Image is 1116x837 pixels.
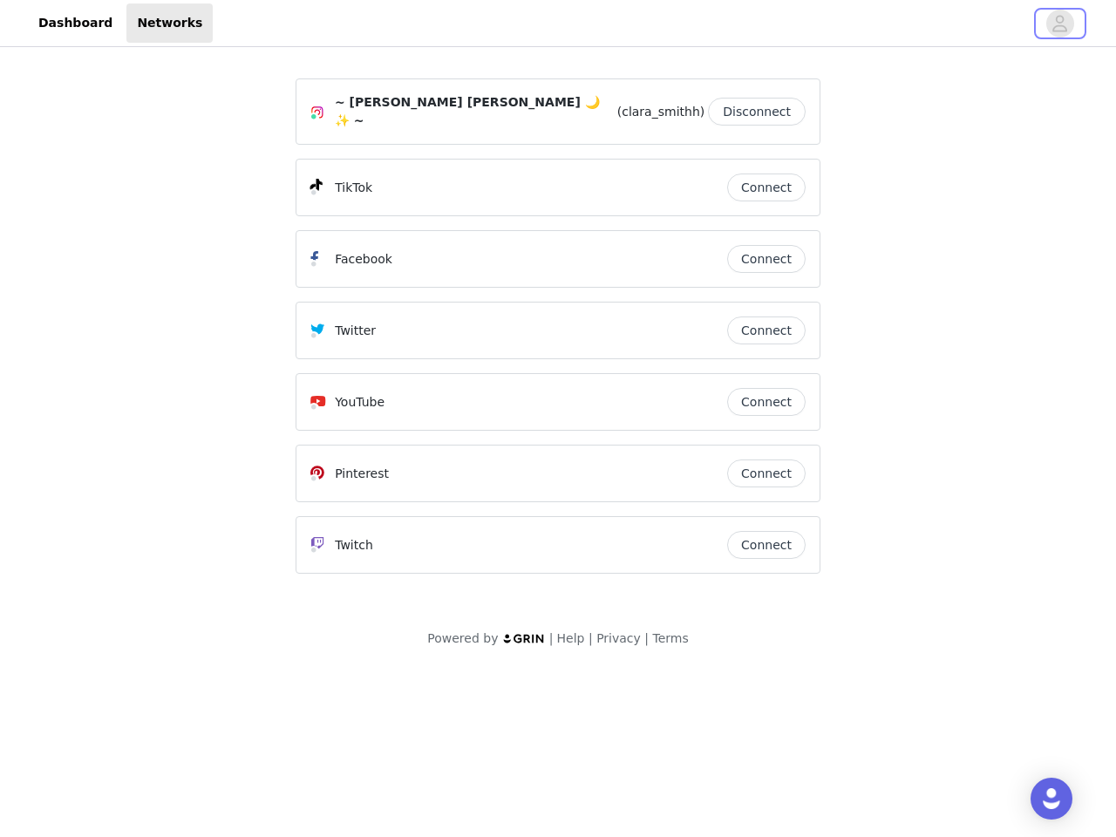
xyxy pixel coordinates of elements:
button: Connect [727,316,806,344]
div: avatar [1051,10,1068,37]
a: Help [557,631,585,645]
button: Connect [727,459,806,487]
p: Facebook [335,250,392,269]
button: Connect [727,245,806,273]
img: Instagram Icon [310,105,324,119]
a: Dashboard [28,3,123,43]
button: Connect [727,388,806,416]
div: Open Intercom Messenger [1031,778,1072,820]
span: | [589,631,593,645]
a: Networks [126,3,213,43]
a: Terms [652,631,688,645]
img: logo [502,633,546,644]
p: TikTok [335,179,372,197]
span: | [644,631,649,645]
p: YouTube [335,393,384,412]
button: Connect [727,174,806,201]
span: | [549,631,554,645]
span: ~ [PERSON_NAME] [PERSON_NAME] 🌙✨ ~ [335,93,614,130]
button: Disconnect [708,98,806,126]
button: Connect [727,531,806,559]
a: Privacy [596,631,641,645]
span: (clara_smithh) [617,103,704,121]
span: Powered by [427,631,498,645]
p: Pinterest [335,465,389,483]
p: Twitch [335,536,373,555]
p: Twitter [335,322,376,340]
